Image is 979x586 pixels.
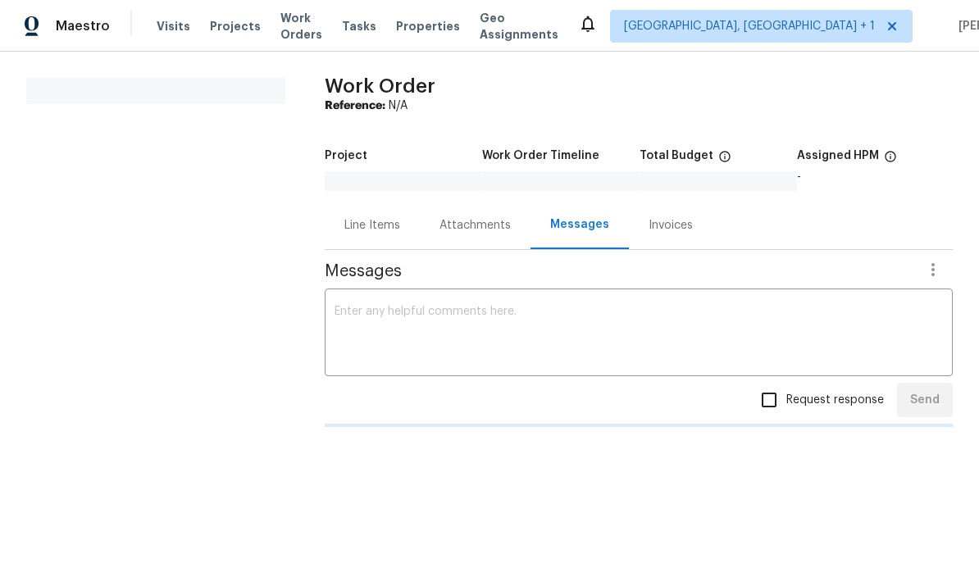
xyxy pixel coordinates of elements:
[624,18,875,34] span: [GEOGRAPHIC_DATA], [GEOGRAPHIC_DATA] + 1
[649,217,693,234] div: Invoices
[718,150,731,171] span: The total cost of line items that have been proposed by Opendoor. This sum includes line items th...
[56,18,110,34] span: Maestro
[797,171,953,183] div: -
[884,150,897,171] span: The hpm assigned to this work order.
[786,392,884,409] span: Request response
[797,150,879,161] h5: Assigned HPM
[396,18,460,34] span: Properties
[640,150,713,161] h5: Total Budget
[325,100,385,111] b: Reference:
[325,150,367,161] h5: Project
[157,18,190,34] span: Visits
[325,76,435,96] span: Work Order
[210,18,261,34] span: Projects
[344,217,400,234] div: Line Items
[550,216,609,233] div: Messages
[342,20,376,32] span: Tasks
[325,98,953,114] div: N/A
[280,10,322,43] span: Work Orders
[325,263,913,279] span: Messages
[439,217,511,234] div: Attachments
[482,150,599,161] h5: Work Order Timeline
[480,10,558,43] span: Geo Assignments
